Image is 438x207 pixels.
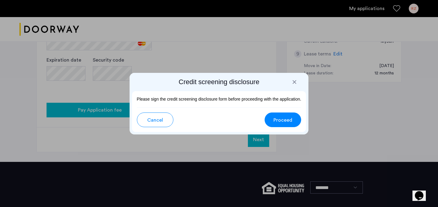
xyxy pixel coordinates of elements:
[132,78,306,86] h2: Credit screening disclosure
[147,116,163,124] span: Cancel
[412,183,432,201] iframe: chat widget
[137,96,301,102] p: Please sign the credit screening disclosure form before proceeding with the application.
[265,112,301,127] button: button
[137,112,173,127] button: button
[273,116,292,124] span: Proceed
